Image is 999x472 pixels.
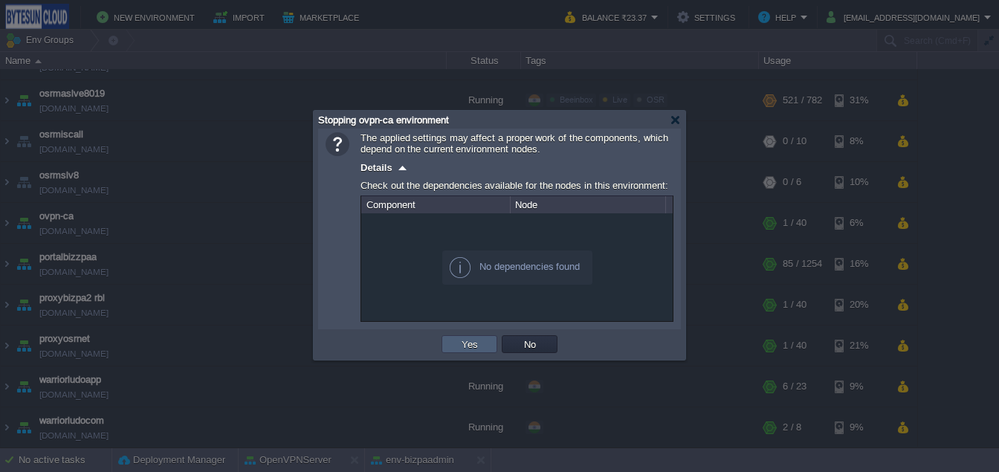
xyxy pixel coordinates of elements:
button: No [520,337,540,351]
button: Yes [457,337,482,351]
div: No dependencies found [442,250,592,285]
span: Details [361,162,392,173]
span: The applied settings may affect a proper work of the components, which depend on the current envi... [361,132,668,155]
span: Stopping ovpn-ca environment [318,114,449,126]
div: Component [363,196,510,213]
div: Node [511,196,665,213]
div: Check out the dependencies available for the nodes in this environment: [361,176,673,195]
